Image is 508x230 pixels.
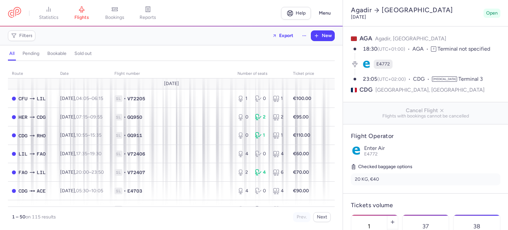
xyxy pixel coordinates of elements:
span: Cancel Flight [348,108,503,114]
time: 09:55 [90,114,103,120]
span: FAO [37,150,46,158]
span: – [76,151,102,157]
span: E4703 [127,188,142,194]
div: 1 [273,95,285,102]
button: Next [313,212,331,222]
div: 0 [237,114,250,120]
span: bookings [105,15,124,21]
span: [DATE], [60,169,104,175]
h5: Checked baggage options [351,163,500,171]
span: E4772 [364,151,378,157]
span: (UTC+02:00) [377,76,406,82]
strong: 1 – 50 [12,214,25,220]
span: • [124,132,126,139]
div: 0 [255,206,267,212]
button: Export [268,30,298,41]
a: Help [281,7,311,20]
span: • [124,151,126,157]
h2: Agadir [GEOGRAPHIC_DATA] [351,6,481,14]
span: DOL [19,206,27,213]
span: [DATE] [164,81,179,86]
a: statistics [32,6,65,21]
time: 23:05 [363,76,377,82]
time: 17:35 [76,151,87,157]
span: A3491 [127,206,142,212]
span: V72407 [127,169,145,176]
div: 4 [237,188,250,194]
span: [GEOGRAPHIC_DATA], [GEOGRAPHIC_DATA] [375,86,485,94]
span: Agadir, [GEOGRAPHIC_DATA] [375,35,446,42]
span: Export [279,33,293,38]
span: • [124,188,126,194]
p: Enter Air [364,145,500,151]
th: route [8,69,56,79]
span: • [124,95,126,102]
span: E4772 [376,61,390,68]
time: 07:15 [76,114,88,120]
span: V72406 [127,151,145,157]
span: 1L [114,132,122,139]
div: 2 [255,114,267,120]
span: CDG [360,86,373,94]
span: [DATE], [60,151,102,157]
time: 15:35 [90,132,102,138]
span: flights [74,15,89,21]
time: 06:15 [92,96,103,101]
span: 1L [114,95,122,102]
span: [DATE], [60,96,103,101]
span: 1L [114,206,122,212]
span: • [124,114,126,120]
th: Ticket price [289,69,318,79]
span: [MEDICAL_DATA] [432,76,457,82]
time: 10:55 [76,132,88,138]
img: Enter Air logo [351,145,361,156]
span: FAO [19,169,27,176]
a: bookings [98,6,131,21]
time: 04:05 [76,96,89,101]
span: • [124,169,126,176]
h4: pending [22,51,39,57]
span: – [76,206,102,212]
span: CDG [37,114,46,121]
time: 23:50 [92,169,104,175]
div: 0 [255,188,267,194]
th: number of seats [233,69,289,79]
span: [DATE], [60,114,103,120]
div: 2 [237,169,250,176]
div: 0 [255,151,267,157]
div: 1 [273,132,285,139]
span: New [322,33,332,38]
span: LIL [19,150,27,158]
span: CDG [19,187,27,195]
div: 4 [255,169,267,176]
span: Help [296,11,306,16]
p: 37 [422,223,429,230]
div: 4 [237,151,250,157]
span: – [76,169,104,175]
div: 0 [255,95,267,102]
p: 38 [473,223,480,230]
span: – [76,132,102,138]
strong: €100.00 [293,96,311,101]
span: 1L [114,169,122,176]
time: [DATE] [351,14,366,20]
time: 20:00 [76,169,89,175]
button: Filters [8,31,35,41]
span: V72205 [127,95,145,102]
time: 18:30 [363,46,377,52]
span: [DATE], [60,206,102,212]
span: Open [486,10,498,17]
span: LIL [37,169,46,176]
figure: E4 airline logo [362,60,371,69]
time: 10:50 [76,206,88,212]
span: [DATE], [60,132,102,138]
span: • [124,206,126,212]
span: 1L [114,114,122,120]
div: 0 [237,132,250,139]
span: ACE [37,187,46,195]
strong: €330.00 [293,206,312,212]
span: reports [140,15,156,21]
span: GQ950 [127,114,142,120]
button: Menu [315,7,335,20]
time: 05:30 [76,188,89,194]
